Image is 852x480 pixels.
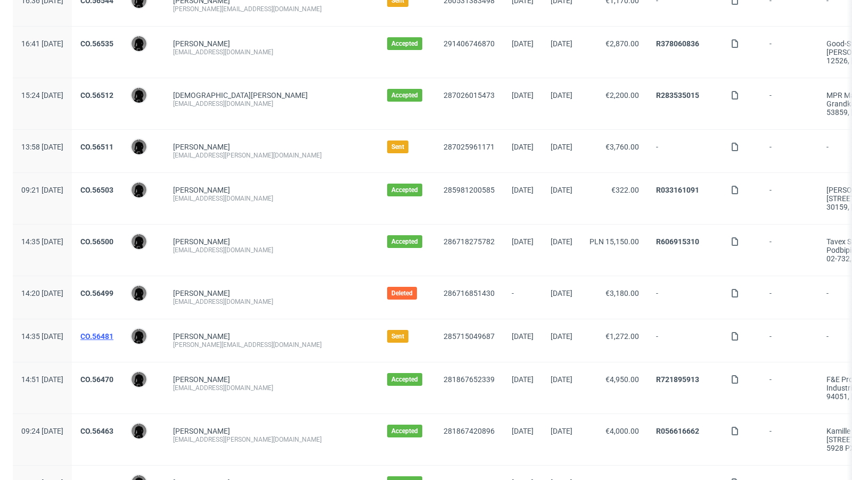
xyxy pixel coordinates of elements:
span: €322.00 [611,186,639,194]
img: Dawid Urbanowicz [132,183,146,197]
a: 285715049687 [444,332,495,341]
span: [DATE] [512,186,534,194]
span: [DATE] [512,237,534,246]
a: 286718275782 [444,237,495,246]
span: Accepted [391,91,418,100]
span: - [769,143,809,160]
span: €1,272.00 [605,332,639,341]
a: CO.56511 [80,143,113,151]
img: Dawid Urbanowicz [132,139,146,154]
img: Dawid Urbanowicz [132,286,146,301]
span: [DATE] [551,289,572,297]
span: Deleted [391,289,413,297]
a: [PERSON_NAME] [173,375,230,384]
a: R606915310 [656,237,699,246]
span: €4,000.00 [605,427,639,435]
a: [PERSON_NAME] [173,39,230,48]
a: 285981200585 [444,186,495,194]
span: 15:24 [DATE] [21,91,63,100]
a: [PERSON_NAME] [173,237,230,246]
span: 14:51 [DATE] [21,375,63,384]
span: [DATE] [551,332,572,341]
div: [EMAIL_ADDRESS][DOMAIN_NAME] [173,48,370,56]
span: 14:20 [DATE] [21,289,63,297]
span: 13:58 [DATE] [21,143,63,151]
img: Dawid Urbanowicz [132,424,146,438]
a: 281867652339 [444,375,495,384]
span: [DATE] [512,375,534,384]
span: - [656,332,714,349]
a: [PERSON_NAME] [173,289,230,297]
a: CO.56481 [80,332,113,341]
a: 286716851430 [444,289,495,297]
img: Dawid Urbanowicz [132,329,146,344]
span: - [769,39,809,65]
span: [DATE] [551,91,572,100]
span: - [512,289,534,306]
span: Sent [391,332,404,341]
span: Accepted [391,39,418,48]
span: [DATE] [551,427,572,435]
span: Accepted [391,186,418,194]
span: Accepted [391,427,418,435]
span: [DATE] [551,375,572,384]
span: Accepted [391,375,418,384]
a: [PERSON_NAME] [173,186,230,194]
a: CO.56500 [80,237,113,246]
span: 16:41 [DATE] [21,39,63,48]
img: Dawid Urbanowicz [132,234,146,249]
span: Sent [391,143,404,151]
div: [EMAIL_ADDRESS][DOMAIN_NAME] [173,384,370,392]
span: 14:35 [DATE] [21,237,63,246]
div: [EMAIL_ADDRESS][DOMAIN_NAME] [173,100,370,108]
a: 291406746870 [444,39,495,48]
span: - [769,289,809,306]
div: [EMAIL_ADDRESS][DOMAIN_NAME] [173,246,370,254]
div: [EMAIL_ADDRESS][DOMAIN_NAME] [173,194,370,203]
span: - [769,427,809,452]
a: 287025961171 [444,143,495,151]
span: [DATE] [551,39,572,48]
a: [PERSON_NAME] [173,332,230,341]
div: [EMAIL_ADDRESS][PERSON_NAME][DOMAIN_NAME] [173,435,370,444]
span: 14:35 [DATE] [21,332,63,341]
a: CO.56535 [80,39,113,48]
span: - [769,332,809,349]
span: - [656,289,714,306]
span: €4,950.00 [605,375,639,384]
a: CO.56503 [80,186,113,194]
span: [DATE] [512,143,534,151]
a: CO.56512 [80,91,113,100]
span: €2,870.00 [605,39,639,48]
img: Dawid Urbanowicz [132,372,146,387]
a: CO.56463 [80,427,113,435]
a: [PERSON_NAME] [173,427,230,435]
a: R056616662 [656,427,699,435]
img: Dawid Urbanowicz [132,36,146,51]
div: [PERSON_NAME][EMAIL_ADDRESS][DOMAIN_NAME] [173,5,370,13]
span: - [769,186,809,211]
a: R378060836 [656,39,699,48]
span: [DATE] [512,427,534,435]
span: [DATE] [512,91,534,100]
span: PLN 15,150.00 [589,237,639,246]
span: [DATE] [551,237,572,246]
div: [EMAIL_ADDRESS][PERSON_NAME][DOMAIN_NAME] [173,151,370,160]
a: R721895913 [656,375,699,384]
span: Accepted [391,237,418,246]
a: [PERSON_NAME] [173,143,230,151]
span: - [769,375,809,401]
div: [EMAIL_ADDRESS][DOMAIN_NAME] [173,297,370,306]
span: [DATE] [551,143,572,151]
span: €2,200.00 [605,91,639,100]
a: 287026015473 [444,91,495,100]
span: €3,180.00 [605,289,639,297]
img: Dawid Urbanowicz [132,88,146,103]
a: 281867420896 [444,427,495,435]
a: CO.56499 [80,289,113,297]
a: [DEMOGRAPHIC_DATA][PERSON_NAME] [173,91,308,100]
span: - [769,91,809,117]
span: - [656,143,714,160]
a: CO.56470 [80,375,113,384]
span: [DATE] [512,332,534,341]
